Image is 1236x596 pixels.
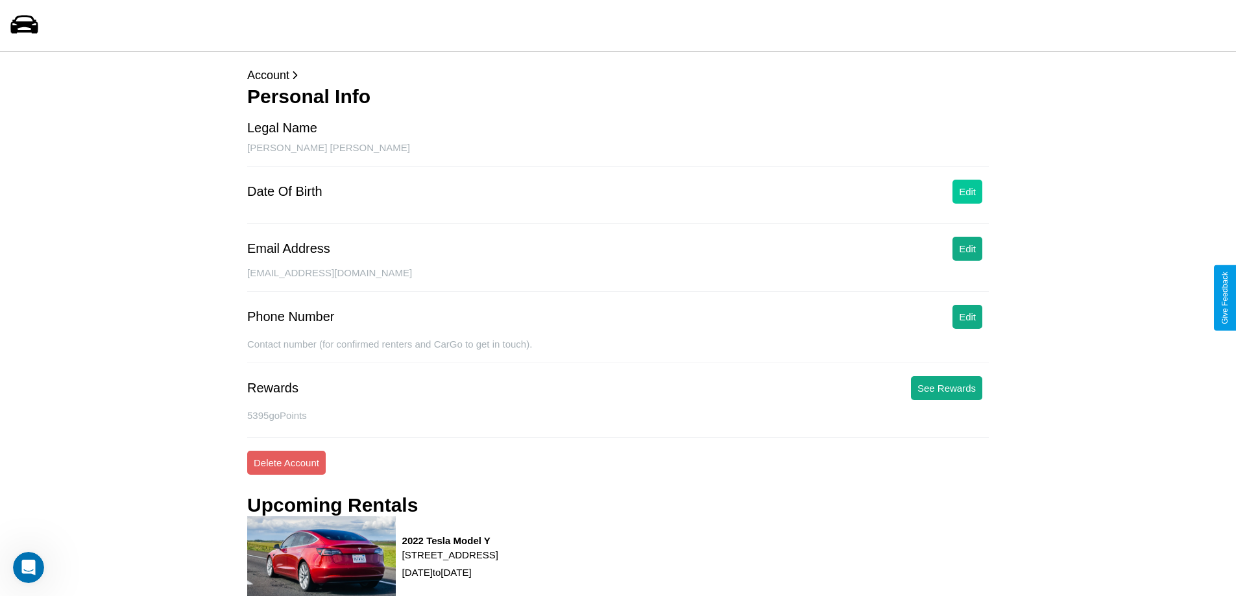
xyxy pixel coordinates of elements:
div: Legal Name [247,121,317,136]
button: Edit [952,237,982,261]
iframe: Intercom live chat [13,552,44,583]
div: Rewards [247,381,298,396]
p: Account [247,65,989,86]
p: [STREET_ADDRESS] [402,546,498,564]
button: Edit [952,180,982,204]
p: [DATE] to [DATE] [402,564,498,581]
div: Give Feedback [1220,272,1230,324]
div: Date Of Birth [247,184,322,199]
div: Phone Number [247,309,335,324]
div: Email Address [247,241,330,256]
h3: 2022 Tesla Model Y [402,535,498,546]
p: 5395 goPoints [247,407,989,424]
button: Edit [952,305,982,329]
h3: Personal Info [247,86,989,108]
div: [EMAIL_ADDRESS][DOMAIN_NAME] [247,267,989,292]
div: [PERSON_NAME] [PERSON_NAME] [247,142,989,167]
button: Delete Account [247,451,326,475]
button: See Rewards [911,376,982,400]
h3: Upcoming Rentals [247,494,418,516]
div: Contact number (for confirmed renters and CarGo to get in touch). [247,339,989,363]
